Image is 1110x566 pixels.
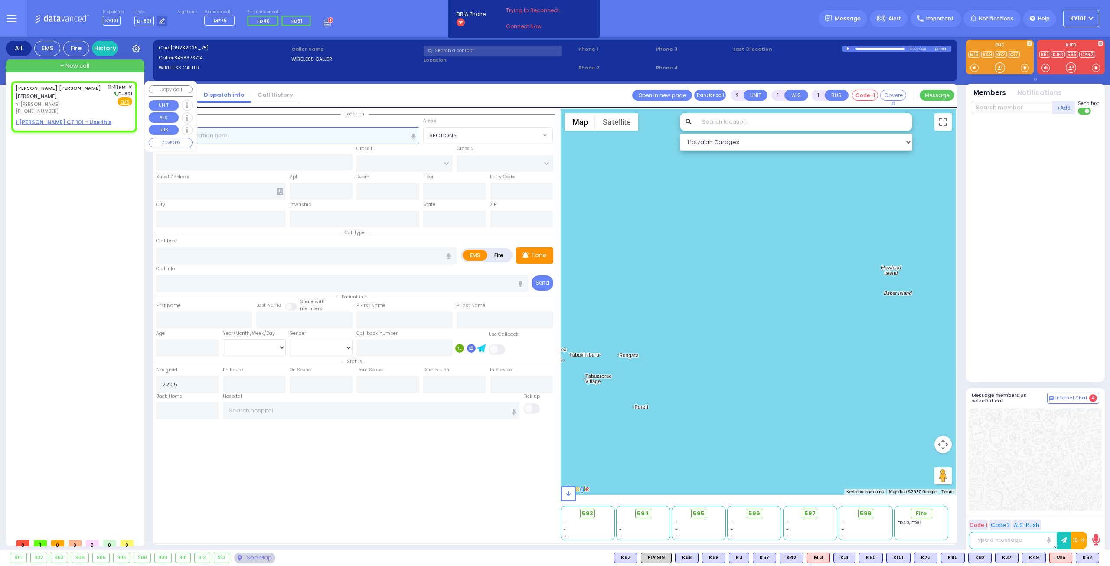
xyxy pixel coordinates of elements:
span: - [786,533,789,539]
a: K61 [1039,51,1050,58]
span: members [300,305,322,312]
span: 0 [69,540,82,546]
span: D-801 [134,16,154,26]
span: - [786,526,789,533]
div: 0:16 [919,44,927,54]
div: All [6,41,32,56]
span: Help [1038,15,1050,23]
label: Call back number [356,330,398,337]
label: Cross 1 [356,145,372,152]
div: D-801 [935,46,951,52]
button: Message [920,90,954,101]
span: - [619,526,622,533]
u: 1 [PERSON_NAME] CT 101 - Use this [16,118,111,126]
span: 11:41 PM [108,84,126,91]
span: Trying to Reconnect... [506,7,575,14]
span: FD40 [257,17,270,24]
div: BLS [729,553,749,563]
span: - [619,533,622,539]
div: 909 [155,553,171,563]
input: Search member [972,101,1053,114]
span: Notifications [979,15,1014,23]
label: Back Home [156,393,182,400]
input: Search hospital [223,402,520,419]
span: 0 [121,540,134,546]
div: 902 [31,553,47,563]
div: 0:00 [909,44,917,54]
span: SECTION 5 [424,128,541,143]
u: EMS [121,99,130,105]
a: Call History [251,91,300,99]
label: Street Address [156,173,189,180]
span: [09282025_75] [170,44,209,51]
button: Show satellite imagery [595,113,638,131]
button: Copy call [149,85,193,94]
span: Important [926,15,954,23]
label: Hospital [223,393,242,400]
div: 908 [134,553,150,563]
label: Floor [423,173,434,180]
button: Notifications [1017,88,1062,98]
button: Code 2 [989,520,1011,530]
button: Transfer call [694,90,726,101]
input: Search location [696,113,913,131]
div: K83 [614,553,637,563]
label: Night unit [177,10,197,15]
div: K42 [780,553,803,563]
img: Logo [34,13,92,24]
span: Patient info [337,294,372,300]
span: - [564,526,566,533]
div: K67 [753,553,776,563]
label: From Scene [356,366,383,373]
button: Internal Chat 4 [1047,393,1099,404]
div: K82 [968,553,992,563]
span: 594 [637,509,649,518]
div: BLS [1022,553,1046,563]
a: History [92,41,118,56]
button: Map camera controls [934,436,952,453]
label: Cad: [159,44,288,52]
label: Call Info [156,265,175,272]
label: City [156,201,165,208]
span: - [731,520,733,526]
label: Gender [290,330,306,337]
label: Medic on call [204,10,237,15]
span: + New call [60,62,89,70]
label: Apt [290,173,297,180]
div: / [917,44,919,54]
a: [PERSON_NAME] [PERSON_NAME] [16,85,101,92]
label: Last Name [256,302,281,309]
label: P First Name [356,302,385,309]
label: Entry Code [490,173,515,180]
label: Age [156,330,165,337]
span: - [786,520,789,526]
label: Caller name [291,46,421,53]
div: BLS [702,553,725,563]
span: - [675,520,678,526]
span: 4 [1089,394,1097,402]
span: 597 [804,509,816,518]
span: 593 [582,509,593,518]
button: COVERED [149,138,193,147]
div: K101 [886,553,911,563]
div: BLS [995,553,1019,563]
a: M15 [968,51,980,58]
div: BLS [780,553,803,563]
div: BLS [675,553,699,563]
div: K31 [833,553,855,563]
div: 906 [114,553,130,563]
span: 599 [860,509,872,518]
span: - [564,533,566,539]
label: WIRELESS CALLER [159,64,288,72]
span: - [842,526,844,533]
div: BLS [753,553,776,563]
div: BLS [859,553,883,563]
span: Send text [1078,100,1099,107]
div: Fire [63,41,89,56]
div: K73 [914,553,937,563]
span: 0 [103,540,116,546]
span: Location [341,111,369,117]
img: Google [563,484,591,495]
button: Covered [880,90,906,101]
span: Fire [916,509,927,518]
